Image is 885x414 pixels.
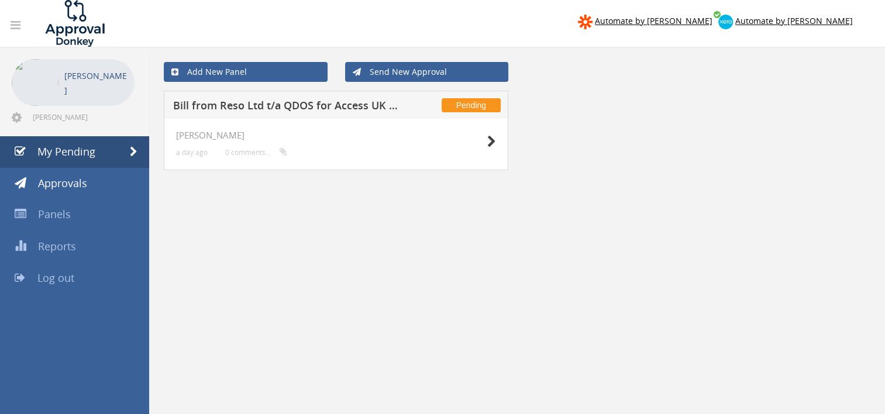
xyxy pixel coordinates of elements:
a: Add New Panel [164,62,328,82]
small: 0 comments... [225,148,287,157]
h4: [PERSON_NAME] [176,130,496,140]
span: My Pending [37,144,95,158]
span: [PERSON_NAME][EMAIL_ADDRESS][DOMAIN_NAME] [33,112,132,122]
p: [PERSON_NAME] [64,68,129,98]
h5: Bill from Reso Ltd t/a QDOS for Access UK Limited [173,100,401,115]
a: Send New Approval [345,62,509,82]
small: a day ago [176,148,208,157]
span: Panels [38,207,71,221]
span: Automate by [PERSON_NAME] [735,15,853,26]
img: xero-logo.png [718,15,733,29]
span: Approvals [38,176,87,190]
span: Automate by [PERSON_NAME] [595,15,712,26]
span: Log out [37,271,74,285]
img: zapier-logomark.png [578,15,593,29]
span: Reports [38,239,76,253]
span: Pending [442,98,501,112]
